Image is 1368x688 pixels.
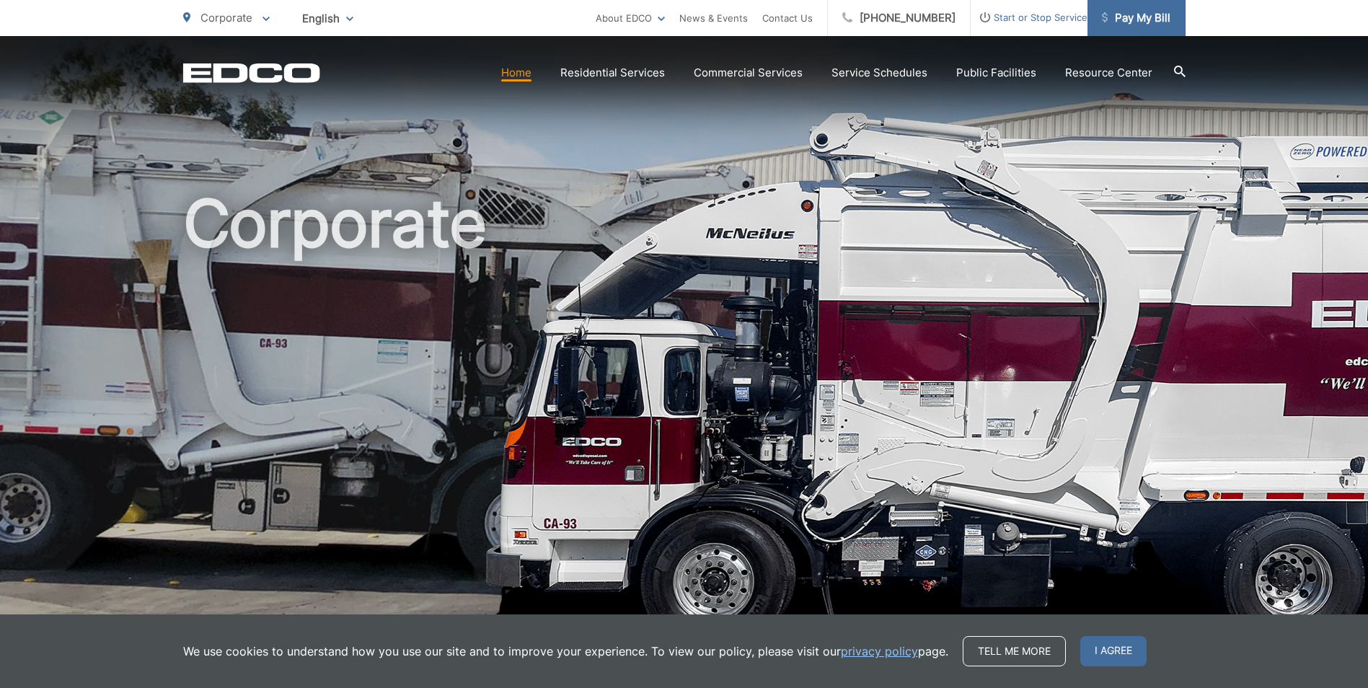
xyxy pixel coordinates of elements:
[1065,64,1152,81] a: Resource Center
[1080,636,1147,666] span: I agree
[831,64,927,81] a: Service Schedules
[596,9,665,27] a: About EDCO
[183,643,948,660] p: We use cookies to understand how you use our site and to improve your experience. To view our pol...
[762,9,813,27] a: Contact Us
[501,64,531,81] a: Home
[183,63,320,83] a: EDCD logo. Return to the homepage.
[560,64,665,81] a: Residential Services
[200,11,252,25] span: Corporate
[963,636,1066,666] a: Tell me more
[183,188,1186,644] h1: Corporate
[1102,9,1170,27] span: Pay My Bill
[956,64,1036,81] a: Public Facilities
[291,6,364,31] span: English
[841,643,918,660] a: privacy policy
[679,9,748,27] a: News & Events
[694,64,803,81] a: Commercial Services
